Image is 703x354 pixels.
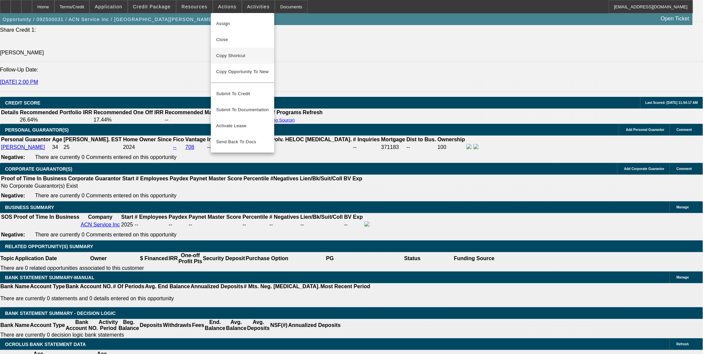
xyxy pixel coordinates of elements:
[216,90,269,98] span: Submit To Credit
[216,122,269,130] span: Activate Lease
[216,106,269,114] span: Submit To Documentation
[216,20,269,28] span: Assign
[216,138,269,146] span: Send Back To Docs
[216,52,269,60] span: Copy Shortcut
[216,36,269,44] span: Close
[216,69,269,74] span: Copy Opportunity To New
